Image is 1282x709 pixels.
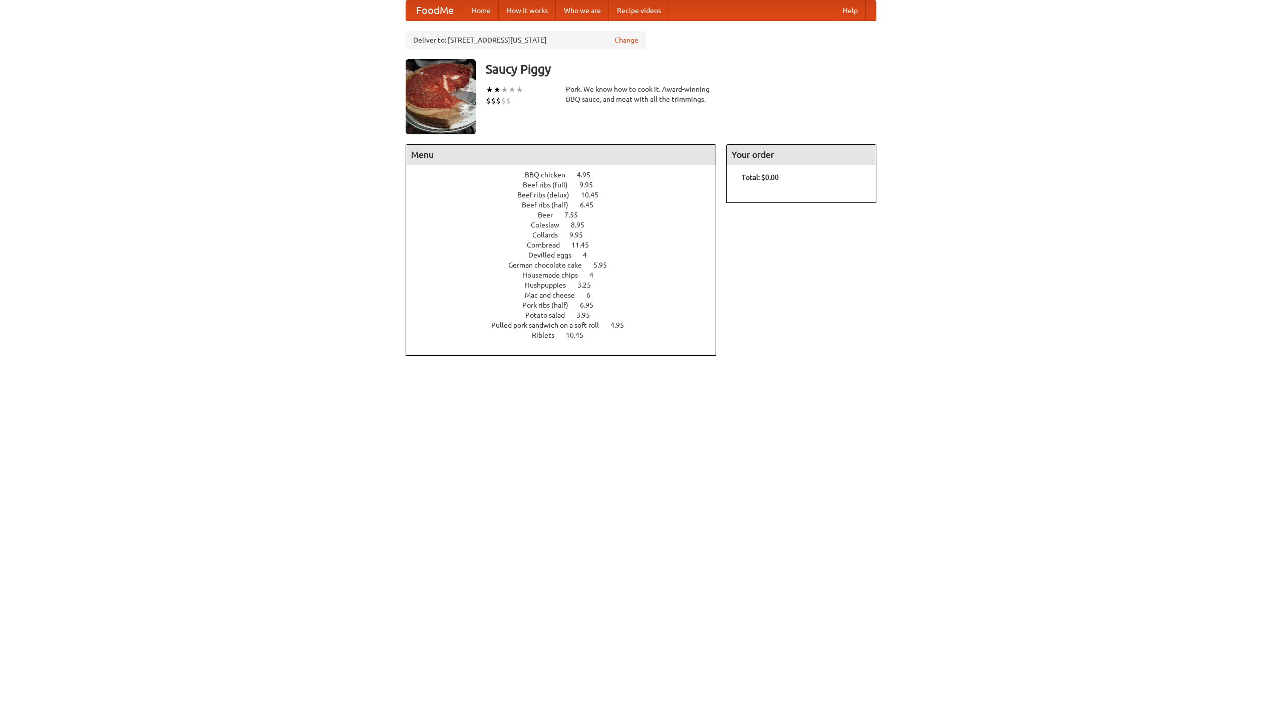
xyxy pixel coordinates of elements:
span: Beef ribs (full) [523,181,578,189]
li: $ [496,95,501,106]
span: 7.55 [564,211,588,219]
div: Pork. We know how to cook it. Award-winning BBQ sauce, and meat with all the trimmings. [566,84,716,104]
span: 4.95 [577,171,600,179]
a: Beef ribs (half) 6.45 [522,201,612,209]
span: Beer [538,211,563,219]
span: 9.95 [569,231,593,239]
a: Home [464,1,499,21]
li: ★ [508,84,516,95]
span: Pulled pork sandwich on a soft roll [491,321,609,329]
a: Recipe videos [609,1,669,21]
a: German chocolate cake 5.95 [508,261,625,269]
span: Cornbread [527,241,570,249]
li: $ [491,95,496,106]
h4: Your order [727,145,876,165]
span: 8.95 [571,221,594,229]
a: Beef ribs (delux) 10.45 [517,191,617,199]
span: 6 [586,291,600,299]
span: 3.95 [576,311,600,319]
span: Hushpuppies [525,281,576,289]
li: $ [486,95,491,106]
span: 9.95 [579,181,603,189]
span: 4.95 [610,321,634,329]
img: angular.jpg [406,59,476,134]
li: ★ [501,84,508,95]
a: Beer 7.55 [538,211,596,219]
span: 4 [589,271,603,279]
a: How it works [499,1,556,21]
span: Collards [532,231,568,239]
span: German chocolate cake [508,261,592,269]
span: Beef ribs (delux) [517,191,579,199]
a: Collards 9.95 [532,231,601,239]
a: Beef ribs (full) 9.95 [523,181,611,189]
span: 3.25 [577,281,601,289]
a: Housemade chips 4 [522,271,612,279]
a: Pulled pork sandwich on a soft roll 4.95 [491,321,643,329]
a: BBQ chicken 4.95 [525,171,609,179]
a: Coleslaw 8.95 [531,221,603,229]
h4: Menu [406,145,716,165]
span: 6.45 [580,201,603,209]
span: 4 [583,251,597,259]
a: Who we are [556,1,609,21]
h3: Saucy Piggy [486,59,876,79]
a: Pork ribs (half) 6.95 [522,301,612,309]
a: Potato salad 3.95 [525,311,608,319]
span: Mac and cheese [525,291,585,299]
span: Housemade chips [522,271,588,279]
a: Devilled eggs 4 [528,251,605,259]
a: FoodMe [406,1,464,21]
span: Potato salad [525,311,575,319]
span: 10.45 [566,331,593,339]
span: Riblets [532,331,564,339]
span: Pork ribs (half) [522,301,578,309]
span: Coleslaw [531,221,569,229]
a: Help [835,1,866,21]
div: Deliver to: [STREET_ADDRESS][US_STATE] [406,31,646,49]
span: 10.45 [581,191,608,199]
span: BBQ chicken [525,171,575,179]
li: $ [506,95,511,106]
b: Total: $0.00 [742,173,779,181]
li: ★ [486,84,493,95]
span: Devilled eggs [528,251,581,259]
a: Cornbread 11.45 [527,241,607,249]
span: Beef ribs (half) [522,201,578,209]
span: 11.45 [571,241,599,249]
li: ★ [493,84,501,95]
a: Change [614,35,638,45]
a: Riblets 10.45 [532,331,602,339]
a: Hushpuppies 3.25 [525,281,609,289]
span: 6.95 [580,301,603,309]
li: $ [501,95,506,106]
a: Mac and cheese 6 [525,291,609,299]
li: ★ [516,84,523,95]
span: 5.95 [593,261,617,269]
